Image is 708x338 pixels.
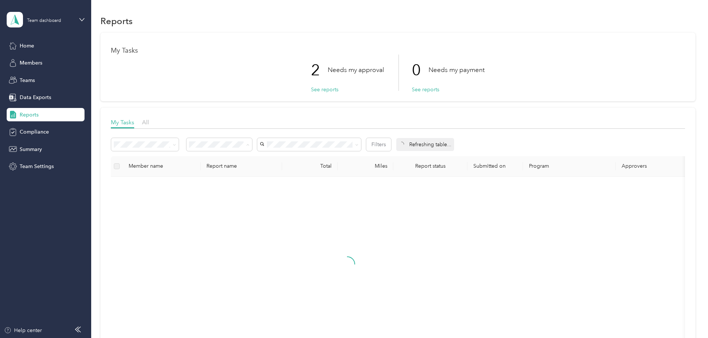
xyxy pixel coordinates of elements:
[396,138,454,151] div: Refreshing table...
[20,76,35,84] span: Teams
[344,163,387,169] div: Miles
[311,86,338,93] button: See reports
[311,55,328,86] p: 2
[467,156,523,177] th: Submitted on
[111,47,685,55] h1: My Tasks
[123,156,201,177] th: Member name
[142,119,149,126] span: All
[523,156,616,177] th: Program
[666,296,708,338] iframe: Everlance-gr Chat Button Frame
[201,156,282,177] th: Report name
[616,156,690,177] th: Approvers
[20,145,42,153] span: Summary
[129,163,195,169] div: Member name
[20,128,49,136] span: Compliance
[20,163,54,170] span: Team Settings
[288,163,332,169] div: Total
[20,93,51,101] span: Data Exports
[20,59,42,67] span: Members
[366,138,391,151] button: Filters
[27,19,61,23] div: Team dashboard
[429,65,484,75] p: Needs my payment
[20,111,39,119] span: Reports
[399,163,461,169] span: Report status
[328,65,384,75] p: Needs my approval
[4,326,42,334] button: Help center
[20,42,34,50] span: Home
[412,86,439,93] button: See reports
[111,119,134,126] span: My Tasks
[412,55,429,86] p: 0
[100,17,133,25] h1: Reports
